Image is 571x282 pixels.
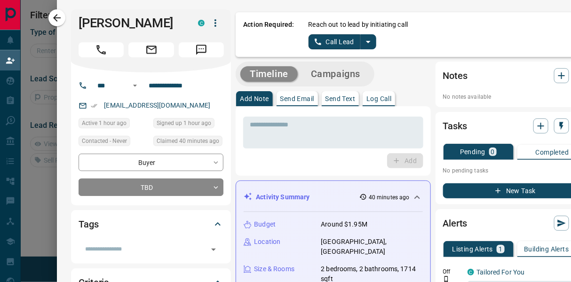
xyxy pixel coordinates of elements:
div: Tags [79,213,223,235]
p: Building Alerts [524,246,569,252]
p: Location [254,237,280,247]
span: Contacted - Never [82,136,127,146]
span: Call [79,42,124,57]
p: Activity Summary [256,192,309,202]
h2: Tags [79,217,98,232]
div: condos.ca [468,269,474,275]
p: 1 [499,246,502,252]
span: Claimed 40 minutes ago [157,136,219,146]
h2: Tasks [443,118,467,133]
p: Size & Rooms [254,264,294,274]
button: Timeline [240,66,298,82]
h1: [PERSON_NAME] [79,16,184,31]
p: Log Call [366,95,391,102]
h2: Alerts [443,216,468,231]
span: Signed up 1 hour ago [157,118,211,128]
div: Wed Oct 15 2025 [79,118,149,131]
button: Campaigns [301,66,370,82]
p: Reach out to lead by initiating call [309,20,408,30]
div: Wed Oct 15 2025 [153,118,223,131]
svg: Email Verified [91,102,97,109]
div: Activity Summary40 minutes ago [244,188,422,206]
div: split button [309,34,377,49]
h2: Notes [443,68,468,83]
p: 40 minutes ago [369,193,410,202]
p: Action Required: [243,20,294,49]
p: Completed [536,149,569,156]
div: Buyer [79,154,223,171]
div: TBD [79,179,223,196]
button: Open [129,80,141,91]
p: Off [443,267,462,276]
button: Call Lead [309,34,361,49]
button: Open [207,243,220,256]
p: Send Email [280,95,314,102]
p: Budget [254,219,276,229]
div: Wed Oct 15 2025 [153,136,223,149]
p: Add Note [240,95,269,102]
p: Pending [460,149,485,155]
a: [EMAIL_ADDRESS][DOMAIN_NAME] [104,102,210,109]
a: Tailored For You [477,268,525,276]
span: Active 1 hour ago [82,118,127,128]
span: Message [179,42,224,57]
p: Listing Alerts [452,246,493,252]
p: 0 [491,149,495,155]
div: condos.ca [198,20,205,26]
p: Send Text [325,95,356,102]
p: [GEOGRAPHIC_DATA], [GEOGRAPHIC_DATA] [321,237,422,257]
p: Around $1.95M [321,219,367,229]
span: Email [128,42,174,57]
